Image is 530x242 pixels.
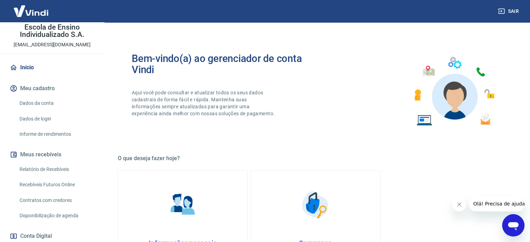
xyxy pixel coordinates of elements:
span: Olá! Precisa de ajuda? [4,5,59,10]
a: Início [8,60,96,75]
a: Relatório de Recebíveis [17,162,96,177]
img: Informações pessoais [166,187,200,222]
a: Dados da conta [17,96,96,110]
p: [EMAIL_ADDRESS][DOMAIN_NAME] [14,41,91,48]
a: Disponibilização de agenda [17,209,96,223]
p: Aqui você pode consultar e atualizar todos os seus dados cadastrais de forma fácil e rápida. Mant... [132,89,276,117]
h5: O que deseja fazer hoje? [118,155,513,162]
h2: Bem-vindo(a) ao gerenciador de conta Vindi [132,53,316,75]
img: Imagem de um avatar masculino com diversos icones exemplificando as funcionalidades do gerenciado... [408,53,499,130]
img: Segurança [298,187,333,222]
iframe: Mensagem da empresa [469,196,524,211]
button: Sair [497,5,522,18]
iframe: Fechar mensagem [452,197,466,211]
p: Escola de Ensino Individualizado S.A. [6,24,99,38]
a: Contratos com credores [17,193,96,208]
button: Meus recebíveis [8,147,96,162]
iframe: Botão para abrir a janela de mensagens [502,214,524,236]
a: Dados de login [17,112,96,126]
button: Meu cadastro [8,81,96,96]
a: Informe de rendimentos [17,127,96,141]
a: Recebíveis Futuros Online [17,178,96,192]
img: Vindi [8,0,54,22]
